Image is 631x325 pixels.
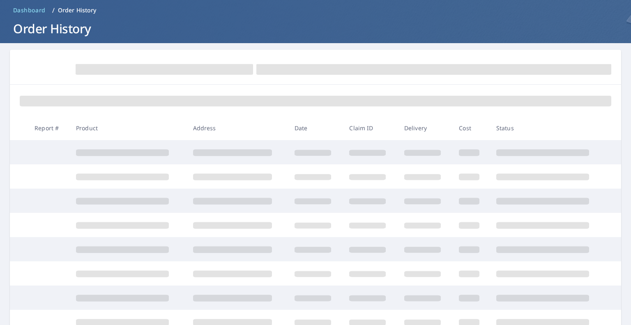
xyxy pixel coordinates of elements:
th: Report # [28,116,69,140]
h1: Order History [10,20,621,37]
th: Address [187,116,288,140]
th: Status [490,116,607,140]
th: Delivery [398,116,452,140]
span: Dashboard [13,6,46,14]
nav: breadcrumb [10,4,621,17]
p: Order History [58,6,97,14]
th: Product [69,116,187,140]
th: Cost [452,116,490,140]
li: / [52,5,55,15]
a: Dashboard [10,4,49,17]
th: Date [288,116,343,140]
th: Claim ID [343,116,397,140]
